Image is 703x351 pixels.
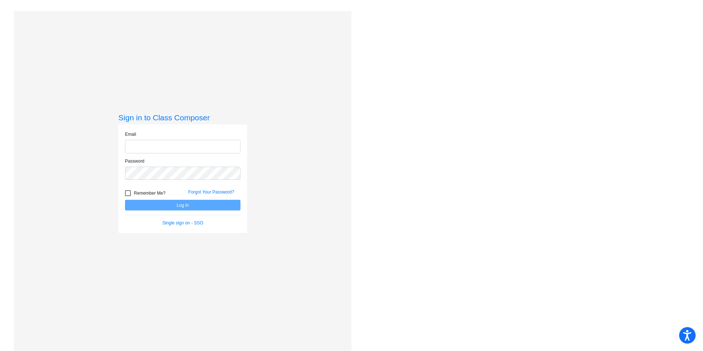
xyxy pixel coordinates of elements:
[125,200,240,210] button: Log In
[188,189,234,195] a: Forgot Your Password?
[118,113,247,122] h3: Sign in to Class Composer
[125,131,136,138] label: Email
[125,158,144,164] label: Password
[162,220,203,226] a: Single sign on - SSO
[134,189,165,198] span: Remember Me?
